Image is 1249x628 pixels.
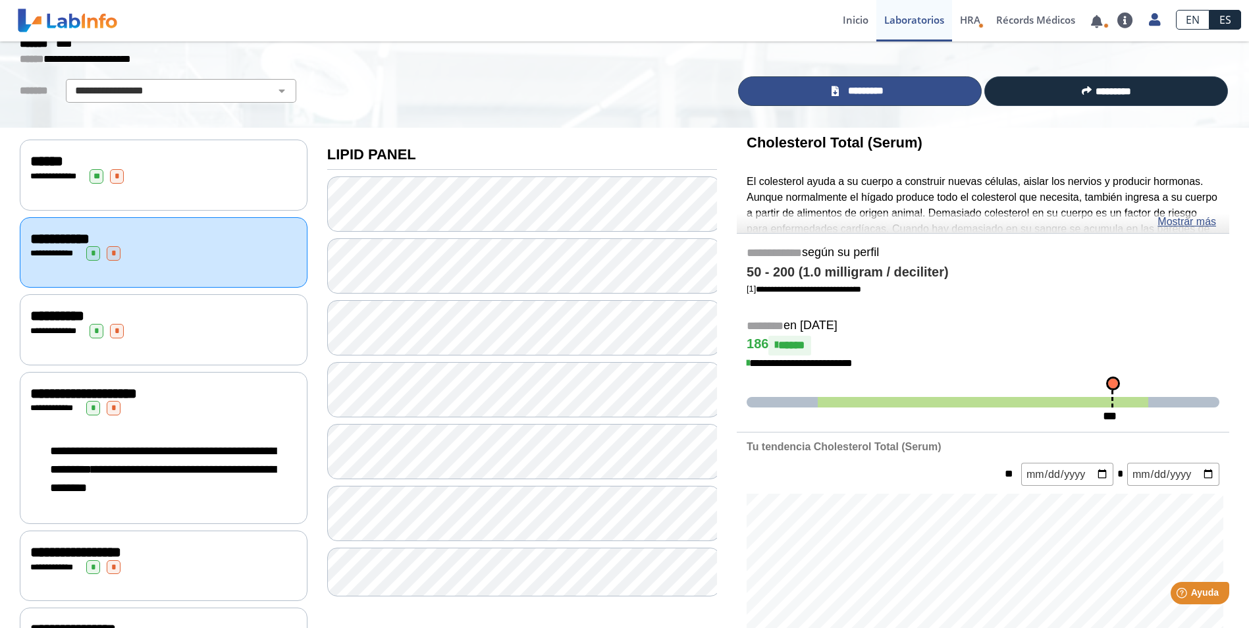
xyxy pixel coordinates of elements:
[747,441,941,452] b: Tu tendencia Cholesterol Total (Serum)
[747,336,1219,355] h4: 186
[327,146,416,163] b: LIPID PANEL
[960,13,980,26] span: HRA
[747,174,1219,284] p: El colesterol ayuda a su cuerpo a construir nuevas células, aislar los nervios y producir hormona...
[1132,577,1235,614] iframe: Help widget launcher
[1021,463,1113,486] input: mm/dd/yyyy
[747,319,1219,334] h5: en [DATE]
[1127,463,1219,486] input: mm/dd/yyyy
[1176,10,1209,30] a: EN
[747,265,1219,280] h4: 50 - 200 (1.0 milligram / deciliter)
[747,134,922,151] b: Cholesterol Total (Serum)
[747,284,861,294] a: [1]
[747,246,1219,261] h5: según su perfil
[1209,10,1241,30] a: ES
[1157,214,1216,230] a: Mostrar más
